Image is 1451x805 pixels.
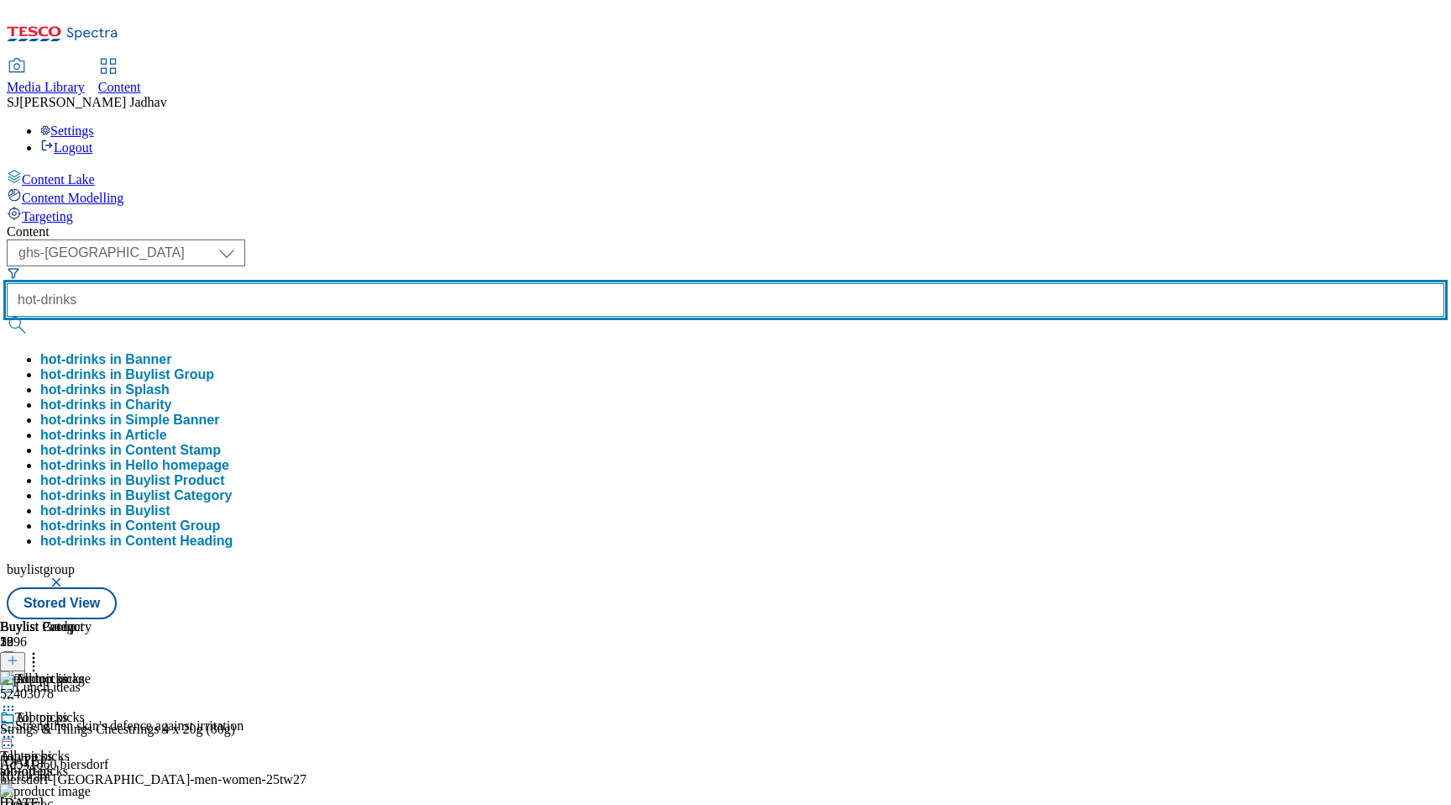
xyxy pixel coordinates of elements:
button: hot-drinks in Buylist Product [40,473,225,488]
span: buylistgroup [7,562,75,576]
button: hot-drinks in Content Group [40,518,220,534]
a: Content [98,60,141,95]
a: Content Lake [7,169,1444,187]
span: [PERSON_NAME] Jadhav [19,95,167,109]
span: Article [125,428,167,442]
div: Content [7,224,1444,239]
button: hot-drinks in Content Heading [40,534,233,549]
a: Settings [40,124,94,138]
span: Targeting [22,209,73,224]
button: hot-drinks in Splash [40,382,170,397]
span: SJ [7,95,19,109]
span: Hello homepage [125,458,229,472]
span: Content Modelling [22,191,123,205]
span: Buylist Product [125,473,224,487]
button: hot-drinks in Simple Banner [40,413,219,428]
button: hot-drinks in Article [40,428,167,443]
div: hot-drinks in [40,473,225,488]
button: hot-drinks in Content Stamp [40,443,221,458]
a: Logout [40,140,92,155]
div: hot-drinks in [40,458,229,473]
div: hot-drinks in [40,503,170,518]
button: hot-drinks in Banner [40,352,171,367]
div: hot-drinks in [40,428,167,443]
button: hot-drinks in Hello homepage [40,458,229,473]
span: Content Lake [22,172,95,187]
button: hot-drinks in Buylist Category [40,488,232,503]
a: Targeting [7,206,1444,224]
button: Stored View [7,587,117,619]
span: Media Library [7,80,85,94]
button: hot-drinks in Buylist Group [40,367,214,382]
button: hot-drinks in Charity [40,397,171,413]
a: Content Modelling [7,187,1444,206]
svg: Search Filters [7,266,20,280]
a: Media Library [7,60,85,95]
button: hot-drinks in Buylist [40,503,170,518]
span: Buylist [125,503,170,518]
input: Search [7,283,1444,317]
span: Content [98,80,141,94]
